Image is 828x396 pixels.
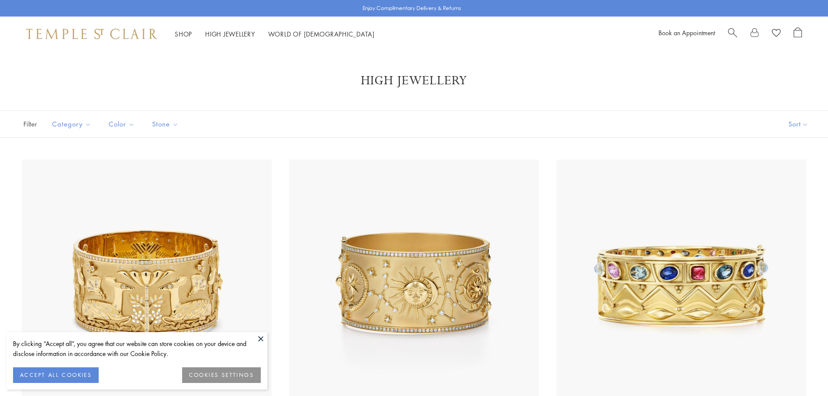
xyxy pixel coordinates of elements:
[268,30,375,38] a: World of [DEMOGRAPHIC_DATA]World of [DEMOGRAPHIC_DATA]
[35,73,793,89] h1: High Jewellery
[658,28,715,37] a: Book an Appointment
[46,114,98,134] button: Category
[102,114,141,134] button: Color
[772,27,781,40] a: View Wishlist
[785,355,819,387] iframe: Gorgias live chat messenger
[182,367,261,383] button: COOKIES SETTINGS
[769,111,828,137] button: Show sort by
[175,30,192,38] a: ShopShop
[13,367,99,383] button: ACCEPT ALL COOKIES
[205,30,255,38] a: High JewelleryHigh Jewellery
[175,29,375,40] nav: Main navigation
[728,27,737,40] a: Search
[794,27,802,40] a: Open Shopping Bag
[146,114,185,134] button: Stone
[26,29,157,39] img: Temple St. Clair
[48,119,98,130] span: Category
[13,339,261,359] div: By clicking “Accept all”, you agree that our website can store cookies on your device and disclos...
[362,4,461,13] p: Enjoy Complimentary Delivery & Returns
[148,119,185,130] span: Stone
[104,119,141,130] span: Color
